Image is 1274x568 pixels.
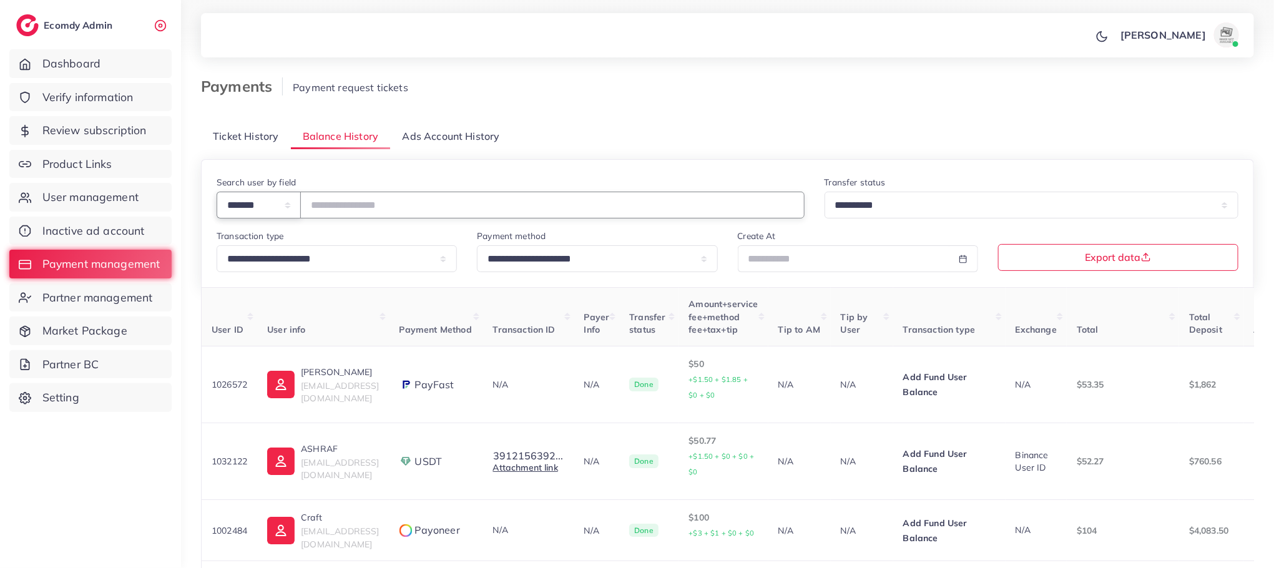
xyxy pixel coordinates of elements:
[217,176,296,189] label: Search user by field
[42,290,153,306] span: Partner management
[9,150,172,179] a: Product Links
[584,377,610,392] p: N/A
[584,523,610,538] p: N/A
[1077,454,1169,469] p: $52.27
[688,375,748,399] small: +$1.50 + $1.85 + $0 + $0
[903,446,996,476] p: Add Fund User Balance
[399,524,412,537] img: payment
[42,122,147,139] span: Review subscription
[825,176,886,189] label: Transfer status
[267,324,305,335] span: User info
[403,129,500,144] span: Ads Account History
[1120,27,1206,42] p: [PERSON_NAME]
[399,378,412,391] img: payment
[301,510,379,525] p: Craft
[42,356,99,373] span: Partner BC
[841,454,883,469] p: N/A
[1214,22,1239,47] img: avatar
[1016,379,1031,390] span: N/A
[1085,252,1151,262] span: Export data
[301,380,379,404] span: [EMAIL_ADDRESS][DOMAIN_NAME]
[778,377,821,392] p: N/A
[629,378,659,391] span: Done
[9,183,172,212] a: User management
[493,462,558,473] a: Attachment link
[9,383,172,412] a: Setting
[477,230,546,242] label: Payment method
[212,324,243,335] span: User ID
[44,19,115,31] h2: Ecomdy Admin
[42,89,134,105] span: Verify information
[738,230,776,242] label: Create At
[9,83,172,112] a: Verify information
[399,455,412,468] img: payment
[42,223,145,239] span: Inactive ad account
[629,454,659,468] span: Done
[493,524,508,536] span: N/A
[267,448,295,475] img: ic-user-info.36bf1079.svg
[841,523,883,538] p: N/A
[903,324,976,335] span: Transaction type
[1077,324,1099,335] span: Total
[1189,377,1234,392] p: $1,862
[301,365,379,379] p: [PERSON_NAME]
[42,189,139,205] span: User management
[778,523,821,538] p: N/A
[267,371,295,398] img: ic-user-info.36bf1079.svg
[903,370,996,399] p: Add Fund User Balance
[42,389,79,406] span: Setting
[1189,523,1234,538] p: $4,083.50
[42,56,100,72] span: Dashboard
[688,433,758,479] p: $50.77
[9,217,172,245] a: Inactive ad account
[493,324,556,335] span: Transaction ID
[16,14,115,36] a: logoEcomdy Admin
[688,298,758,335] span: Amount+service fee+method fee+tax+tip
[415,523,460,537] span: Payoneer
[1077,523,1169,538] p: $104
[688,529,754,537] small: +$3 + $1 + $0 + $0
[1189,454,1234,469] p: $760.56
[629,524,659,537] span: Done
[212,454,247,469] p: 1032122
[301,457,379,481] span: [EMAIL_ADDRESS][DOMAIN_NAME]
[584,311,610,335] span: Payer Info
[9,116,172,145] a: Review subscription
[584,454,610,469] p: N/A
[778,324,820,335] span: Tip to AM
[688,356,758,403] p: $50
[9,350,172,379] a: Partner BC
[42,323,127,339] span: Market Package
[841,311,868,335] span: Tip by User
[9,283,172,312] a: Partner management
[212,523,247,538] p: 1002484
[303,129,378,144] span: Balance History
[42,156,112,172] span: Product Links
[493,379,508,390] span: N/A
[1077,377,1169,392] p: $53.35
[1016,324,1057,335] span: Exchange
[301,441,379,456] p: ASHRAF
[293,81,408,94] span: Payment request tickets
[399,324,472,335] span: Payment Method
[217,230,284,242] label: Transaction type
[1114,22,1244,47] a: [PERSON_NAME]avatar
[212,377,247,392] p: 1026572
[42,256,160,272] span: Payment management
[267,517,295,544] img: ic-user-info.36bf1079.svg
[9,49,172,78] a: Dashboard
[1016,449,1057,474] div: Binance User ID
[998,244,1238,271] button: Export data
[629,311,665,335] span: Transfer status
[1016,524,1031,536] span: N/A
[841,377,883,392] p: N/A
[1189,311,1222,335] span: Total Deposit
[415,454,443,469] span: USDT
[16,14,39,36] img: logo
[493,450,564,461] button: 3912156392...
[201,77,283,95] h3: Payments
[9,316,172,345] a: Market Package
[213,129,278,144] span: Ticket History
[9,250,172,278] a: Payment management
[415,378,454,392] span: PayFast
